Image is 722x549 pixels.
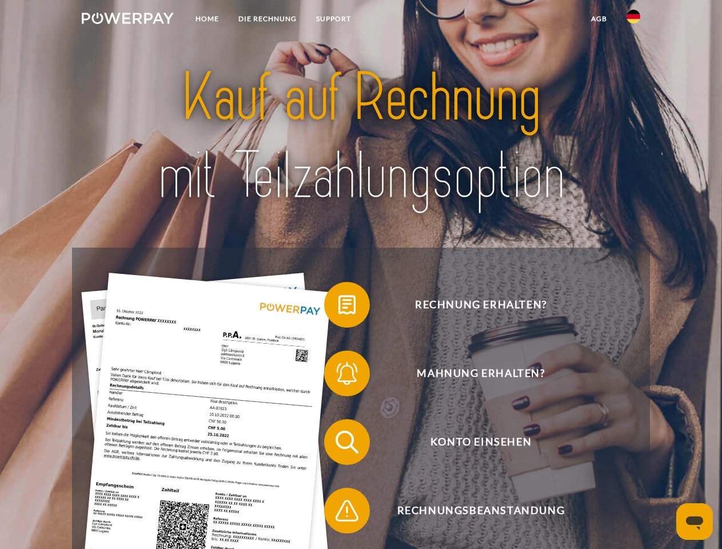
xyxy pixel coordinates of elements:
button: Rechnung erhalten? [324,282,621,328]
img: de [627,10,640,23]
img: qb_bell.svg [333,359,361,388]
a: Home [186,9,229,29]
button: Konto einsehen [324,419,621,465]
span: Konto einsehen [341,419,621,465]
button: Mahnung erhalten? [324,351,621,396]
iframe: Schaltfläche zum Öffnen des Messaging-Fensters [676,503,713,540]
img: logo-powerpay-white.svg [82,13,174,24]
span: Rechnungsbeanstandung [341,488,621,534]
img: qb_search.svg [333,428,361,456]
a: SUPPORT [306,9,361,29]
a: DIE RECHNUNG [229,9,306,29]
a: agb [581,9,617,29]
img: qb_warning.svg [333,496,361,525]
span: Rechnung erhalten? [341,282,621,328]
button: Rechnungsbeanstandung [324,488,621,534]
img: qb_bill.svg [333,291,361,319]
img: title-powerpay_de.svg [109,55,613,219]
span: Mahnung erhalten? [341,351,621,396]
